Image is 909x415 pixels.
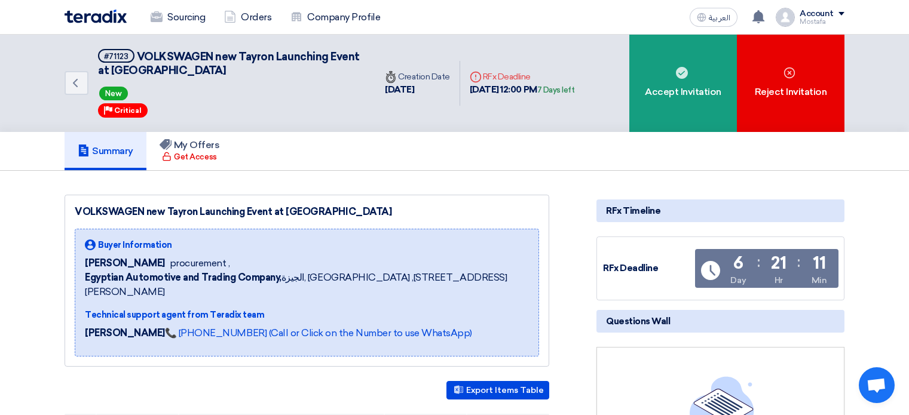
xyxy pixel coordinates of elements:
[812,274,827,287] div: Min
[170,256,230,270] span: procurement ,
[776,8,795,27] img: profile_test.png
[85,272,281,283] b: Egyptian Automotive and Trading Company,
[162,151,216,163] div: Get Access
[75,205,539,219] div: VOLKSWAGEN new Tayron Launching Event at [GEOGRAPHIC_DATA]
[606,315,670,328] span: Questions Wall
[98,49,361,78] h5: VOLKSWAGEN new Tayron Launching Event at Azha
[775,274,783,287] div: Hr
[146,132,233,170] a: My Offers Get Access
[859,367,895,403] a: Open chat
[385,70,450,83] div: Creation Date
[800,9,834,19] div: Account
[709,14,730,22] span: العربية
[629,35,737,132] div: Accept Invitation
[797,251,800,273] div: :
[596,199,844,222] div: RFx Timeline
[85,309,529,321] div: Technical support agent from Teradix team
[78,145,133,157] h5: Summary
[690,8,737,27] button: العربية
[65,132,146,170] a: Summary
[813,255,825,272] div: 11
[85,327,165,339] strong: [PERSON_NAME]
[281,4,390,30] a: Company Profile
[114,106,142,115] span: Critical
[98,239,172,251] span: Buyer Information
[730,274,746,287] div: Day
[385,83,450,97] div: [DATE]
[446,381,549,399] button: Export Items Table
[141,4,215,30] a: Sourcing
[165,327,472,339] a: 📞 [PHONE_NUMBER] (Call or Click on the Number to use WhatsApp)
[470,70,575,83] div: RFx Deadline
[800,19,844,25] div: Mostafa
[603,262,693,275] div: RFx Deadline
[757,251,760,273] div: :
[160,139,220,151] h5: My Offers
[771,255,786,272] div: 21
[733,255,743,272] div: 6
[104,53,128,60] div: #71123
[85,270,529,299] span: الجيزة, [GEOGRAPHIC_DATA] ,[STREET_ADDRESS][PERSON_NAME]
[99,87,128,100] span: New
[215,4,281,30] a: Orders
[85,256,165,270] span: [PERSON_NAME]
[65,10,127,23] img: Teradix logo
[537,84,575,96] div: 7 Days left
[737,35,844,132] div: Reject Invitation
[98,50,360,77] span: VOLKSWAGEN new Tayron Launching Event at [GEOGRAPHIC_DATA]
[470,83,575,97] div: [DATE] 12:00 PM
